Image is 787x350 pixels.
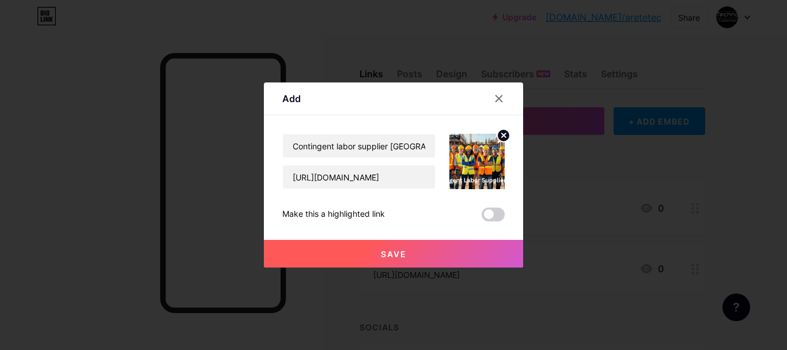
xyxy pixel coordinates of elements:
[381,249,407,259] span: Save
[283,165,435,189] input: URL
[282,208,385,221] div: Make this a highlighted link
[449,134,505,189] img: link_thumbnail
[283,134,435,157] input: Title
[282,92,301,106] div: Add
[264,240,523,268] button: Save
